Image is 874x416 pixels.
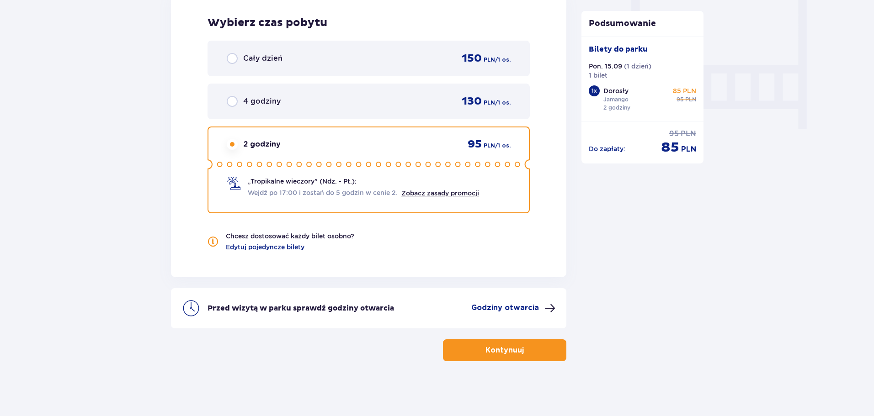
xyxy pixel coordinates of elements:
p: Kontynuuj [485,345,524,355]
p: PLN [685,95,696,104]
p: Jamango [603,95,629,104]
p: 130 [462,95,482,108]
button: Kontynuuj [443,339,566,361]
p: 85 PLN [673,86,696,95]
p: Podsumowanie [581,18,704,29]
div: 1 x [589,85,600,96]
p: 2 godziny [243,139,281,149]
p: PLN [681,129,696,139]
p: Bilety do parku [589,44,648,54]
p: 95 [468,137,482,151]
p: PLN [484,99,495,107]
img: clock icon [182,299,200,317]
p: Dorosły [603,86,629,95]
p: Chcesz dostosować każdy bilet osobno? [226,232,354,241]
p: 150 [462,52,482,65]
p: Wybierz czas pobytu [208,16,530,30]
p: / 1 os. [495,142,511,150]
p: / 1 os. [495,99,511,107]
p: 85 [661,139,679,156]
p: PLN [484,56,495,64]
a: Zobacz zasady promocji [401,190,479,197]
a: Edytuj pojedyncze bilety [226,242,304,252]
p: „Tropikalne wieczory" (Ndz. - Pt.): [248,177,357,186]
p: 95 [669,129,679,139]
button: Godziny otwarcia [471,303,555,314]
p: Pon. 15.09 [589,62,622,71]
p: 95 [677,95,683,104]
p: PLN [681,144,696,154]
p: Przed wizytą w parku sprawdź godziny otwarcia [208,303,394,313]
p: PLN [484,142,495,150]
span: Wejdź po 17:00 i zostań do 5 godzin w cenie 2. [248,188,398,197]
p: 2 godziny [603,104,630,112]
p: Do zapłaty : [589,144,625,153]
p: 4 godziny [243,96,281,106]
p: ( 1 dzień ) [624,62,651,71]
p: 1 bilet [589,71,608,80]
p: Cały dzień [243,53,282,63]
p: / 1 os. [495,56,511,64]
p: Godziny otwarcia [471,303,539,313]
